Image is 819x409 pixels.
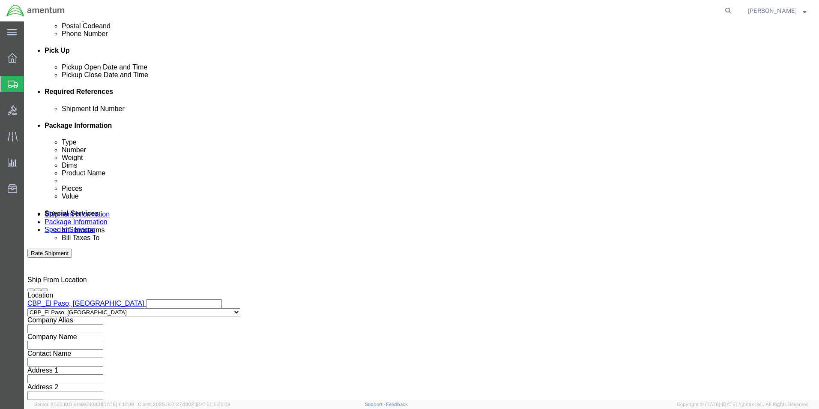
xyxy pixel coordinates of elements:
span: [DATE] 11:12:30 [102,402,134,407]
span: Client: 2025.18.0-27d3021 [138,402,230,407]
iframe: FS Legacy Container [24,21,819,400]
button: [PERSON_NAME] [747,6,807,16]
span: [DATE] 10:20:09 [196,402,230,407]
span: Server: 2025.18.0-d1e9a510831 [34,402,134,407]
span: Juan Trevino [748,6,797,15]
a: Support [365,402,386,407]
span: Copyright © [DATE]-[DATE] Agistix Inc., All Rights Reserved [677,401,809,408]
img: logo [6,4,65,17]
a: Feedback [386,402,408,407]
